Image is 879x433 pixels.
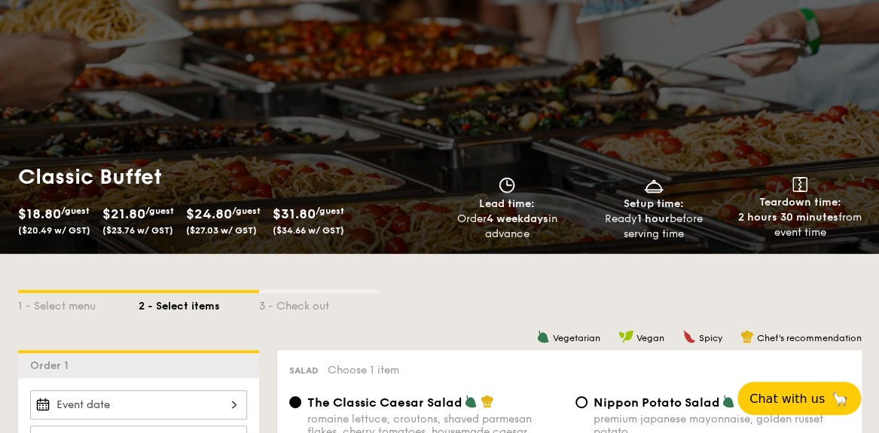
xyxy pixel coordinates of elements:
span: ($27.03 w/ GST) [186,225,257,236]
span: /guest [232,206,261,216]
img: icon-vegan.f8ff3823.svg [618,330,633,343]
img: icon-vegetarian.fe4039eb.svg [536,330,550,343]
img: icon-vegetarian.fe4039eb.svg [464,395,478,408]
strong: 1 hour [637,212,670,225]
div: Ready before serving time [586,212,721,242]
span: Teardown time: [759,196,841,209]
div: 3 - Check out [259,293,380,314]
img: icon-teardown.65201eee.svg [792,177,807,192]
h1: Classic Buffet [18,163,434,191]
span: Chat with us [749,392,825,406]
img: icon-spicy.37a8142b.svg [682,330,696,343]
span: /guest [145,206,174,216]
input: Event date [30,390,247,419]
strong: 2 hours 30 minutes [738,211,838,224]
img: icon-vegetarian.fe4039eb.svg [722,395,735,408]
span: Choose 1 item [328,364,399,377]
span: /guest [61,206,90,216]
img: icon-clock.2db775ea.svg [496,177,518,194]
span: ($20.49 w/ GST) [18,225,90,236]
div: 2 - Select items [139,293,259,314]
div: 1 - Select menu [18,293,139,314]
span: Vegetarian [553,333,600,343]
button: Chat with us🦙 [737,382,861,415]
span: ($34.66 w/ GST) [273,225,344,236]
strong: 4 weekdays [486,212,548,225]
span: Spicy [699,333,722,343]
span: $31.80 [273,206,316,222]
span: ($23.76 w/ GST) [102,225,173,236]
span: Nippon Potato Salad [594,395,720,410]
span: 🦙 [831,390,849,407]
div: from event time [733,210,868,240]
span: $18.80 [18,206,61,222]
span: The Classic Caesar Salad [307,395,462,410]
span: Order 1 [30,359,75,372]
img: icon-chef-hat.a58ddaea.svg [740,330,754,343]
input: The Classic Caesar Saladromaine lettuce, croutons, shaved parmesan flakes, cherry tomatoes, house... [289,396,301,408]
div: Order in advance [440,212,575,242]
span: $24.80 [186,206,232,222]
input: Nippon Potato Saladpremium japanese mayonnaise, golden russet potato [575,396,588,408]
span: $21.80 [102,206,145,222]
img: icon-chef-hat.a58ddaea.svg [481,395,494,408]
img: icon-dish.430c3a2e.svg [642,177,665,194]
span: /guest [316,206,344,216]
span: Salad [289,365,319,376]
span: Vegan [636,333,664,343]
span: Chef's recommendation [757,333,862,343]
span: Setup time: [624,197,684,210]
span: Lead time: [479,197,535,210]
